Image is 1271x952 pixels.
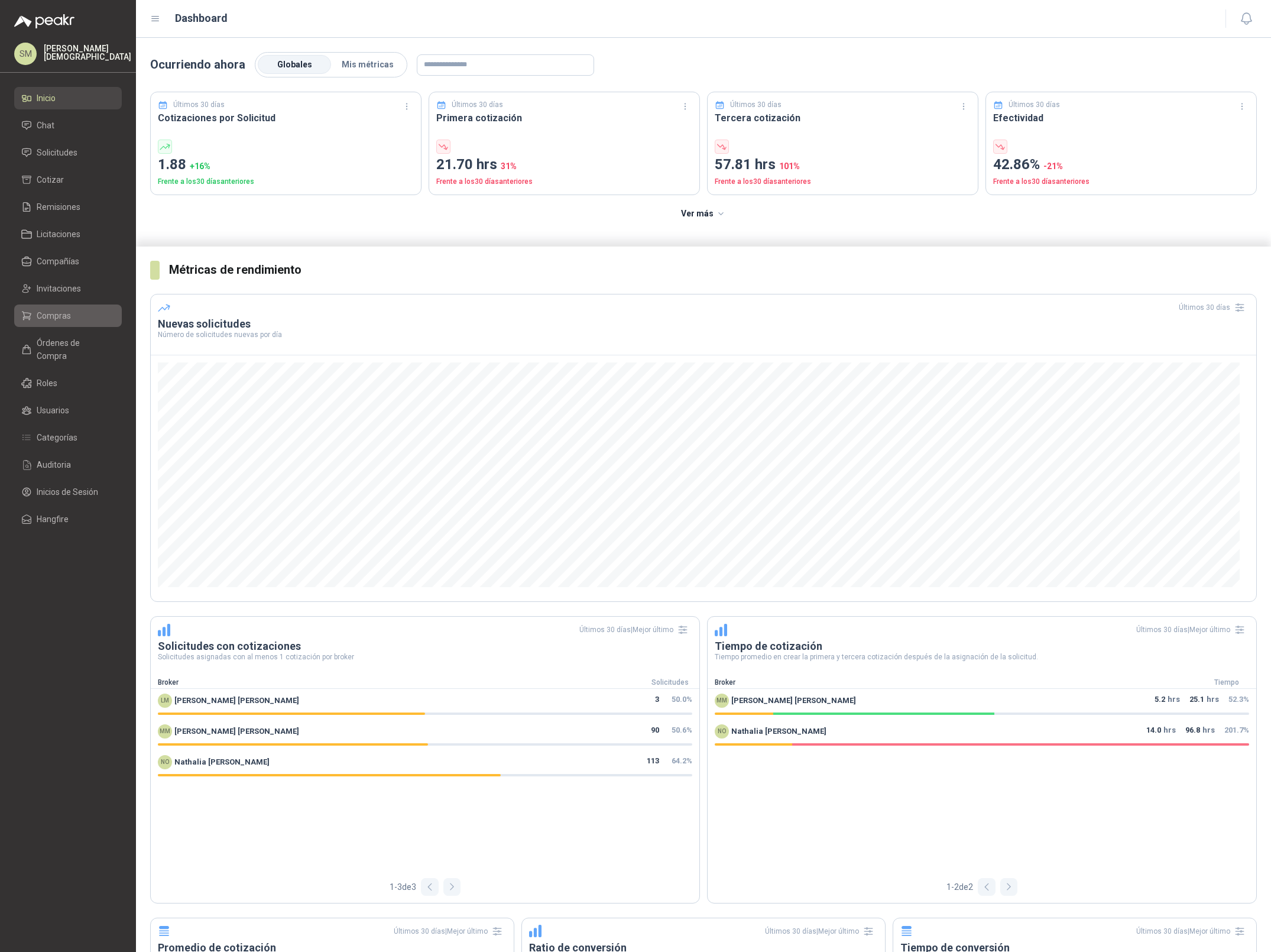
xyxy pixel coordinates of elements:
[579,620,692,639] div: Últimos 30 días | Mejor último
[158,331,1249,338] p: Número de solicitudes nuevas por día
[436,176,692,187] p: Frente a los 30 días anteriores
[158,639,692,653] h3: Solicitudes con cotizaciones
[672,695,692,704] span: 50.0 %
[37,513,69,526] span: Hangfire
[14,43,37,65] div: SM
[640,677,699,688] div: Solicitudes
[37,431,77,444] span: Categorías
[14,305,122,327] a: Compras
[14,87,122,109] a: Inicio
[158,176,414,187] p: Frente a los 30 días anteriores
[946,880,973,893] span: 1 - 2 de 2
[37,282,81,295] span: Invitaciones
[14,426,122,449] a: Categorías
[174,695,299,707] span: [PERSON_NAME] [PERSON_NAME]
[452,99,503,111] p: Últimos 30 días
[993,154,1249,176] p: 42.86%
[731,695,856,707] span: [PERSON_NAME] [PERSON_NAME]
[14,250,122,273] a: Compañías
[1185,724,1215,739] p: hrs
[715,724,729,739] div: NO
[1009,99,1060,111] p: Últimos 30 días
[14,399,122,422] a: Usuarios
[174,756,270,768] span: Nathalia [PERSON_NAME]
[14,508,122,530] a: Hangfire
[151,677,640,688] div: Broker
[190,161,210,171] span: + 16 %
[158,694,172,708] div: LM
[37,255,79,268] span: Compañías
[14,196,122,218] a: Remisiones
[158,653,692,660] p: Solicitudes asignadas con al menos 1 cotización por broker
[436,154,692,176] p: 21.70 hrs
[175,10,228,27] h1: Dashboard
[675,202,733,226] button: Ver más
[173,99,225,111] p: Últimos 30 días
[715,154,971,176] p: 57.81 hrs
[37,119,54,132] span: Chat
[715,176,971,187] p: Frente a los 30 días anteriores
[158,317,1249,331] h3: Nuevas solicitudes
[731,726,826,737] span: Nathalia [PERSON_NAME]
[158,724,172,739] div: MM
[730,99,782,111] p: Últimos 30 días
[1043,161,1063,171] span: -21 %
[1228,695,1249,704] span: 52.3 %
[390,880,416,893] span: 1 - 3 de 3
[342,60,394,69] span: Mis métricas
[715,694,729,708] div: MM
[672,726,692,734] span: 50.6 %
[14,372,122,394] a: Roles
[1189,694,1204,708] span: 25.1
[715,111,971,125] h3: Tercera cotización
[14,114,122,137] a: Chat
[14,454,122,476] a: Auditoria
[436,111,692,125] h3: Primera cotización
[394,922,507,941] div: Últimos 30 días | Mejor último
[651,724,659,739] span: 90
[715,639,1249,653] h3: Tiempo de cotización
[14,277,122,300] a: Invitaciones
[14,169,122,191] a: Cotizar
[37,404,69,417] span: Usuarios
[779,161,800,171] span: 101 %
[14,481,122,503] a: Inicios de Sesión
[14,223,122,245] a: Licitaciones
[37,309,71,322] span: Compras
[37,336,111,362] span: Órdenes de Compra
[158,154,414,176] p: 1.88
[1179,298,1249,317] div: Últimos 30 días
[1189,694,1219,708] p: hrs
[1136,922,1249,941] div: Últimos 30 días | Mejor último
[158,755,172,769] div: NO
[647,755,659,769] span: 113
[1155,694,1165,708] span: 5.2
[501,161,517,171] span: 31 %
[37,173,64,186] span: Cotizar
[993,176,1249,187] p: Frente a los 30 días anteriores
[14,14,74,28] img: Logo peakr
[37,377,57,390] span: Roles
[277,60,312,69] span: Globales
[14,332,122,367] a: Órdenes de Compra
[37,228,80,241] span: Licitaciones
[169,261,1257,279] h3: Métricas de rendimiento
[44,44,131,61] p: [PERSON_NAME] [DEMOGRAPHIC_DATA]
[1155,694,1180,708] p: hrs
[1146,724,1161,739] span: 14.0
[150,56,245,74] p: Ocurriendo ahora
[765,922,878,941] div: Últimos 30 días | Mejor último
[37,146,77,159] span: Solicitudes
[655,694,659,708] span: 3
[37,458,71,471] span: Auditoria
[1197,677,1256,688] div: Tiempo
[158,111,414,125] h3: Cotizaciones por Solicitud
[37,92,56,105] span: Inicio
[672,756,692,765] span: 64.2 %
[708,677,1197,688] div: Broker
[14,141,122,164] a: Solicitudes
[1136,620,1249,639] div: Últimos 30 días | Mejor último
[1146,724,1176,739] p: hrs
[1185,724,1200,739] span: 96.8
[37,485,98,498] span: Inicios de Sesión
